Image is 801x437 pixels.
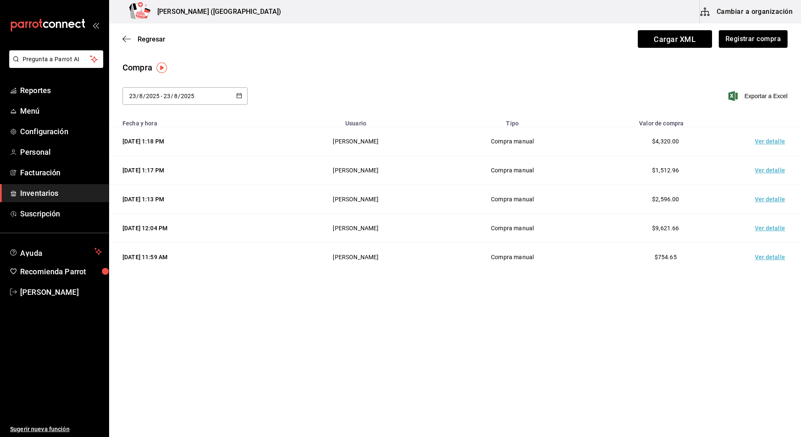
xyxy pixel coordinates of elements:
[20,105,102,117] span: Menú
[20,85,102,96] span: Reportes
[123,137,266,146] div: [DATE] 1:18 PM
[138,35,165,43] span: Regresar
[276,214,436,243] td: [PERSON_NAME]
[123,224,266,232] div: [DATE] 12:04 PM
[136,93,139,99] span: /
[276,185,436,214] td: [PERSON_NAME]
[163,93,171,99] input: Day
[20,247,91,257] span: Ayuda
[20,187,102,199] span: Inventarios
[123,35,165,43] button: Regresar
[143,93,146,99] span: /
[436,243,589,272] td: Compra manual
[719,30,788,48] button: Registrar compra
[742,214,801,243] td: Ver detalle
[139,93,143,99] input: Month
[652,167,679,174] span: $1,512.96
[655,254,677,260] span: $754.65
[178,93,180,99] span: /
[20,167,102,178] span: Facturación
[436,156,589,185] td: Compra manual
[742,127,801,156] td: Ver detalle
[157,62,167,73] img: Tooltip marker
[92,22,99,29] button: open_drawer_menu
[742,185,801,214] td: Ver detalle
[436,115,589,127] th: Tipo
[146,93,160,99] input: Year
[123,253,266,261] div: [DATE] 11:59 AM
[652,196,679,203] span: $2,596.00
[436,127,589,156] td: Compra manual
[180,93,195,99] input: Year
[20,208,102,219] span: Suscripción
[276,115,436,127] th: Usuario
[742,156,801,185] td: Ver detalle
[276,127,436,156] td: [PERSON_NAME]
[589,115,742,127] th: Valor de compra
[730,91,788,101] button: Exportar a Excel
[174,93,178,99] input: Month
[123,195,266,203] div: [DATE] 1:13 PM
[129,93,136,99] input: Day
[123,61,152,74] div: Compra
[9,50,103,68] button: Pregunta a Parrot AI
[109,115,276,127] th: Fecha y hora
[161,93,162,99] span: -
[276,243,436,272] td: [PERSON_NAME]
[436,214,589,243] td: Compra manual
[123,166,266,174] div: [DATE] 1:17 PM
[20,126,102,137] span: Configuración
[20,146,102,158] span: Personal
[151,7,281,17] h3: [PERSON_NAME] ([GEOGRAPHIC_DATA])
[10,425,102,434] span: Sugerir nueva función
[20,286,102,298] span: [PERSON_NAME]
[23,55,90,64] span: Pregunta a Parrot AI
[436,185,589,214] td: Compra manual
[638,30,712,48] span: Cargar XML
[652,225,679,232] span: $9,621.66
[276,156,436,185] td: [PERSON_NAME]
[171,93,173,99] span: /
[6,61,103,70] a: Pregunta a Parrot AI
[652,138,679,145] span: $4,320.00
[20,266,102,277] span: Recomienda Parrot
[742,243,801,272] td: Ver detalle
